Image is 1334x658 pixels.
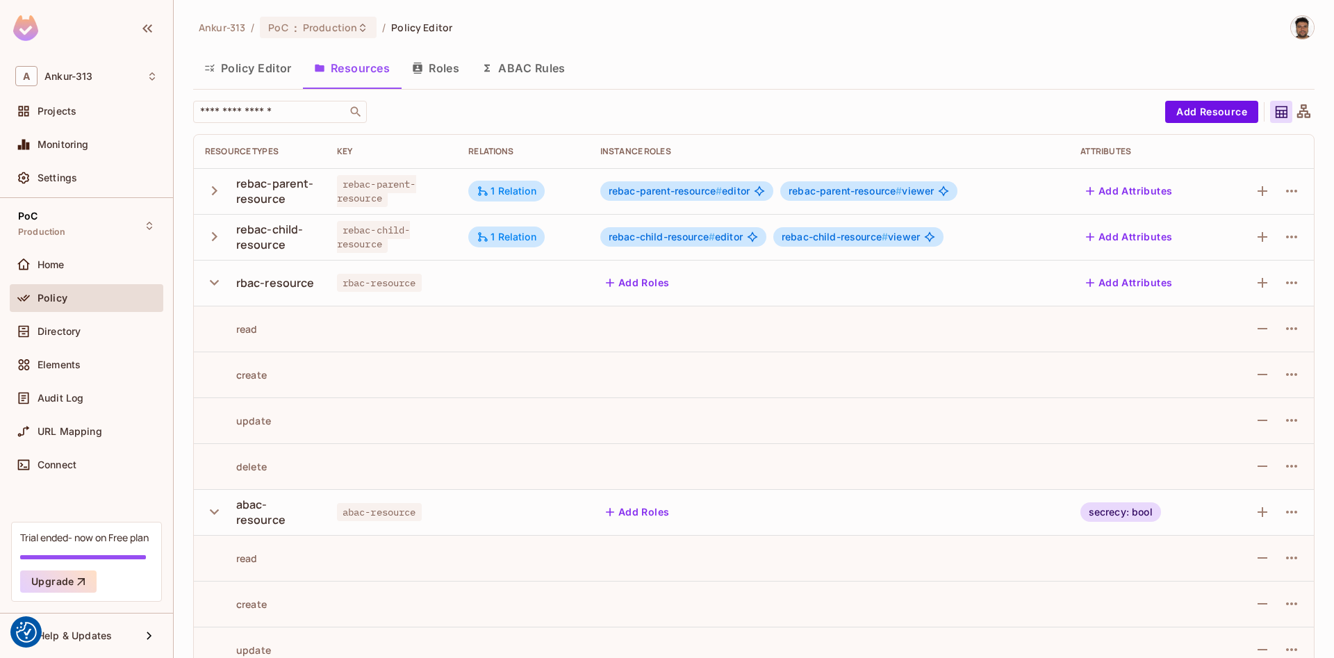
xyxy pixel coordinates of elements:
[16,622,37,643] img: Revisit consent button
[268,21,288,34] span: PoC
[600,146,1058,157] div: Instance roles
[468,146,578,157] div: Relations
[18,211,38,222] span: PoC
[789,185,902,197] span: rebac-parent-resource
[789,186,934,197] span: viewer
[38,172,77,183] span: Settings
[38,293,67,304] span: Policy
[716,185,722,197] span: #
[337,221,411,253] span: rebac-child-resource
[38,139,89,150] span: Monitoring
[205,552,258,565] div: read
[600,272,675,294] button: Add Roles
[303,21,357,34] span: Production
[401,51,470,85] button: Roles
[1080,146,1210,157] div: Attributes
[38,393,83,404] span: Audit Log
[199,21,245,34] span: the active workspace
[896,185,902,197] span: #
[882,231,888,242] span: #
[1080,180,1178,202] button: Add Attributes
[609,185,722,197] span: rebac-parent-resource
[609,231,743,242] span: editor
[38,326,81,337] span: Directory
[600,501,675,523] button: Add Roles
[205,460,267,473] div: delete
[236,275,315,290] div: rbac-resource
[236,222,315,252] div: rebac-child-resource
[293,22,298,33] span: :
[16,622,37,643] button: Consent Preferences
[205,322,258,336] div: read
[1291,16,1314,39] img: Vladimir Shopov
[1080,226,1178,248] button: Add Attributes
[251,21,254,34] li: /
[205,414,271,427] div: update
[193,51,303,85] button: Policy Editor
[477,231,536,243] div: 1 Relation
[236,176,315,206] div: rebac-parent-resource
[337,503,422,521] span: abac-resource
[470,51,577,85] button: ABAC Rules
[1080,272,1178,294] button: Add Attributes
[782,231,888,242] span: rebac-child-resource
[382,21,386,34] li: /
[1080,502,1161,522] div: secrecy: bool
[20,570,97,593] button: Upgrade
[38,359,81,370] span: Elements
[205,368,267,381] div: create
[337,146,447,157] div: Key
[15,66,38,86] span: A
[609,186,750,197] span: editor
[609,231,715,242] span: rebac-child-resource
[1165,101,1258,123] button: Add Resource
[38,106,76,117] span: Projects
[38,630,112,641] span: Help & Updates
[303,51,401,85] button: Resources
[205,598,267,611] div: create
[13,15,38,41] img: SReyMgAAAABJRU5ErkJggg==
[337,175,416,207] span: rebac-parent-resource
[38,426,102,437] span: URL Mapping
[236,497,315,527] div: abac-resource
[391,21,452,34] span: Policy Editor
[477,185,536,197] div: 1 Relation
[18,227,66,238] span: Production
[20,531,149,544] div: Trial ended- now on Free plan
[44,71,92,82] span: Workspace: Ankur-313
[337,274,422,292] span: rbac-resource
[205,146,315,157] div: Resource Types
[709,231,715,242] span: #
[205,643,271,657] div: update
[782,231,920,242] span: viewer
[38,459,76,470] span: Connect
[38,259,65,270] span: Home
